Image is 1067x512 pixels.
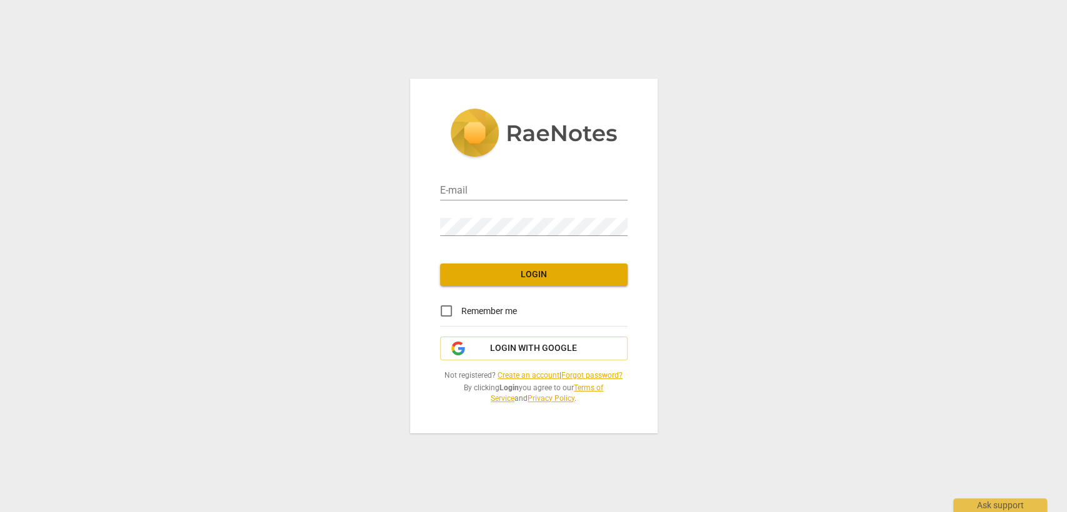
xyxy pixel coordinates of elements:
[450,268,618,281] span: Login
[491,383,603,403] a: Terms of Service
[498,371,559,380] a: Create an account
[440,337,628,360] button: Login with Google
[490,342,577,355] span: Login with Google
[528,394,574,403] a: Privacy Policy
[440,383,628,403] span: By clicking you agree to our and .
[440,370,628,381] span: Not registered? |
[461,305,517,318] span: Remember me
[561,371,623,380] a: Forgot password?
[450,109,618,160] img: 5ac2273c67554f335776073100b6d88f.svg
[953,498,1047,512] div: Ask support
[440,263,628,286] button: Login
[499,383,519,392] b: Login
